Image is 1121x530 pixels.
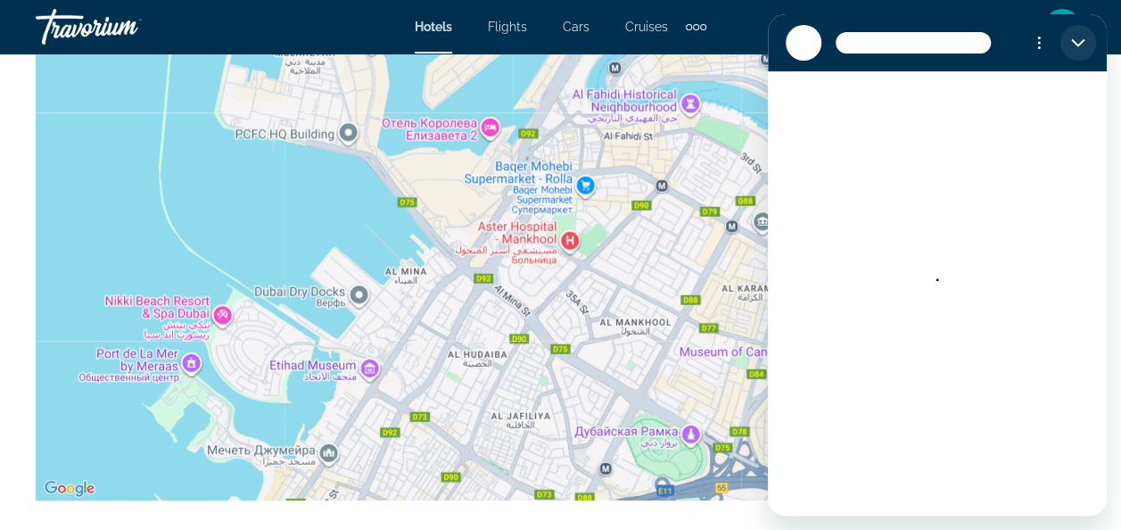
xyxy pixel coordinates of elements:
[686,12,706,41] button: Extra navigation items
[40,477,99,501] img: Google
[488,20,527,34] a: Flights
[625,20,668,34] a: Cruises
[36,4,214,50] a: Travorium
[1039,8,1085,46] button: User Menu
[563,20,589,34] a: Cars
[40,477,99,501] a: Открыть эту область в Google Картах (в новом окне)
[768,14,1107,516] iframe: Окно обмена сообщениями
[415,20,452,34] a: Hotels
